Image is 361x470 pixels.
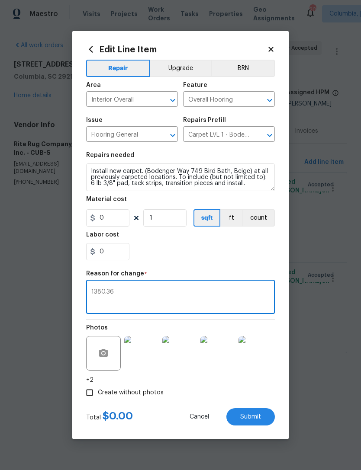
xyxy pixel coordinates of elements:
button: count [242,209,275,227]
button: Open [167,94,179,106]
h5: Repairs needed [86,152,134,158]
h5: Photos [86,325,108,331]
button: Submit [226,408,275,425]
h5: Repairs Prefill [183,117,226,123]
span: +2 [86,376,93,384]
button: Repair [86,60,150,77]
button: Upgrade [150,60,212,77]
button: Open [264,94,276,106]
h5: Feature [183,82,207,88]
span: Create without photos [98,388,164,397]
button: sqft [193,209,220,227]
h2: Edit Line Item [86,45,267,54]
textarea: 1380.36 [91,289,270,307]
button: Open [167,129,179,141]
h5: Issue [86,117,103,123]
button: BRN [211,60,275,77]
span: $ 0.00 [103,411,133,421]
h5: Material cost [86,196,127,202]
div: Total [86,412,133,422]
button: Open [264,129,276,141]
button: Cancel [176,408,223,425]
h5: Labor cost [86,232,119,238]
h5: Area [86,82,101,88]
span: Cancel [190,414,209,420]
textarea: Install new carpet. (Bodenger Way 749 Bird Bath, Beige) at all previously carpeted locations. To ... [86,163,275,191]
span: Submit [240,414,261,420]
button: ft [220,209,242,227]
h5: Reason for change [86,271,144,277]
